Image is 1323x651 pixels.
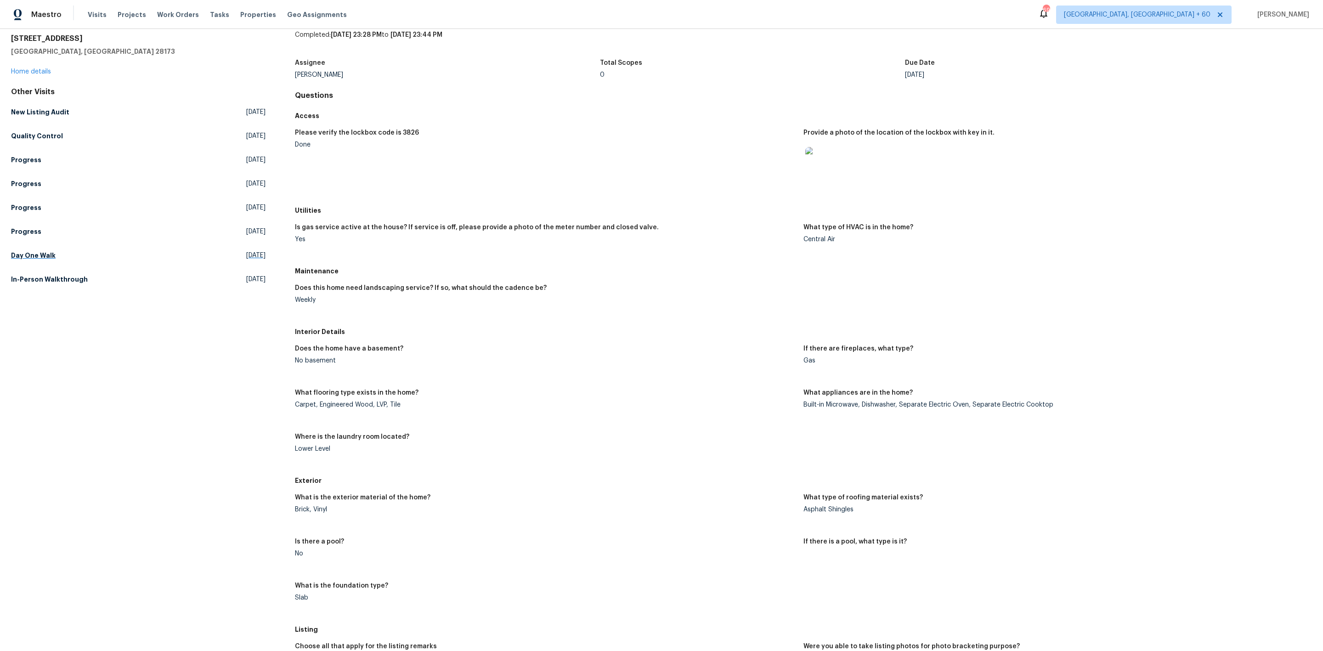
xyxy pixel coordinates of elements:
[295,130,419,136] h5: Please verify the lockbox code is 3826
[11,175,266,192] a: Progress[DATE]
[11,247,266,264] a: Day One Walk[DATE]
[803,538,907,545] h5: If there is a pool, what type is it?
[11,87,266,96] div: Other Visits
[295,266,1312,276] h5: Maintenance
[600,72,905,78] div: 0
[390,32,442,38] span: [DATE] 23:44 PM
[295,402,796,408] div: Carpet, Engineered Wood, LVP, Tile
[295,285,547,291] h5: Does this home need landscaping service? If so, what should the cadence be?
[246,203,266,212] span: [DATE]
[600,60,642,66] h5: Total Scopes
[803,390,913,396] h5: What appliances are in the home?
[295,297,796,303] div: Weekly
[210,11,229,18] span: Tasks
[295,111,1312,120] h5: Access
[295,142,796,148] div: Done
[331,32,382,38] span: [DATE] 23:28 PM
[803,643,1020,650] h5: Were you able to take listing photos for photo bracketing purpose?
[11,68,51,75] a: Home details
[246,227,266,236] span: [DATE]
[11,131,63,141] h5: Quality Control
[157,10,199,19] span: Work Orders
[295,506,796,513] div: Brick, Vinyl
[803,224,913,231] h5: What type of HVAC is in the home?
[803,494,923,501] h5: What type of roofing material exists?
[295,538,344,545] h5: Is there a pool?
[803,345,913,352] h5: If there are fireplaces, what type?
[295,550,796,557] div: No
[11,104,266,120] a: New Listing Audit[DATE]
[295,390,418,396] h5: What flooring type exists in the home?
[240,10,276,19] span: Properties
[287,10,347,19] span: Geo Assignments
[11,199,266,216] a: Progress[DATE]
[295,224,659,231] h5: Is gas service active at the house? If service is off, please provide a photo of the meter number...
[295,60,325,66] h5: Assignee
[1043,6,1049,15] div: 696
[803,236,1305,243] div: Central Air
[11,203,41,212] h5: Progress
[118,10,146,19] span: Projects
[803,130,995,136] h5: Provide a photo of the location of the lockbox with key in it.
[905,72,1210,78] div: [DATE]
[246,108,266,117] span: [DATE]
[295,583,388,589] h5: What is the foundation type?
[11,128,266,144] a: Quality Control[DATE]
[295,91,1312,100] h4: Questions
[295,494,430,501] h5: What is the exterior material of the home?
[11,275,88,284] h5: In-Person Walkthrough
[246,179,266,188] span: [DATE]
[295,594,796,601] div: Slab
[905,60,935,66] h5: Due Date
[295,476,1312,485] h5: Exterior
[11,47,266,56] h5: [GEOGRAPHIC_DATA], [GEOGRAPHIC_DATA] 28173
[11,108,69,117] h5: New Listing Audit
[88,10,107,19] span: Visits
[31,10,62,19] span: Maestro
[295,434,409,440] h5: Where is the laundry room located?
[295,206,1312,215] h5: Utilities
[246,251,266,260] span: [DATE]
[295,327,1312,336] h5: Interior Details
[11,34,266,43] h2: [STREET_ADDRESS]
[803,402,1305,408] div: Built-in Microwave, Dishwasher, Separate Electric Oven, Separate Electric Cooktop
[1254,10,1309,19] span: [PERSON_NAME]
[295,30,1312,54] div: Completed: to
[11,251,56,260] h5: Day One Walk
[11,179,41,188] h5: Progress
[295,345,403,352] h5: Does the home have a basement?
[11,271,266,288] a: In-Person Walkthrough[DATE]
[246,275,266,284] span: [DATE]
[11,223,266,240] a: Progress[DATE]
[295,446,796,452] div: Lower Level
[295,625,1312,634] h5: Listing
[11,227,41,236] h5: Progress
[803,357,1305,364] div: Gas
[803,506,1305,513] div: Asphalt Shingles
[11,155,41,164] h5: Progress
[1064,10,1210,19] span: [GEOGRAPHIC_DATA], [GEOGRAPHIC_DATA] + 60
[246,131,266,141] span: [DATE]
[295,357,796,364] div: No basement
[11,152,266,168] a: Progress[DATE]
[295,236,796,243] div: Yes
[246,155,266,164] span: [DATE]
[295,643,437,650] h5: Choose all that apply for the listing remarks
[295,72,600,78] div: [PERSON_NAME]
